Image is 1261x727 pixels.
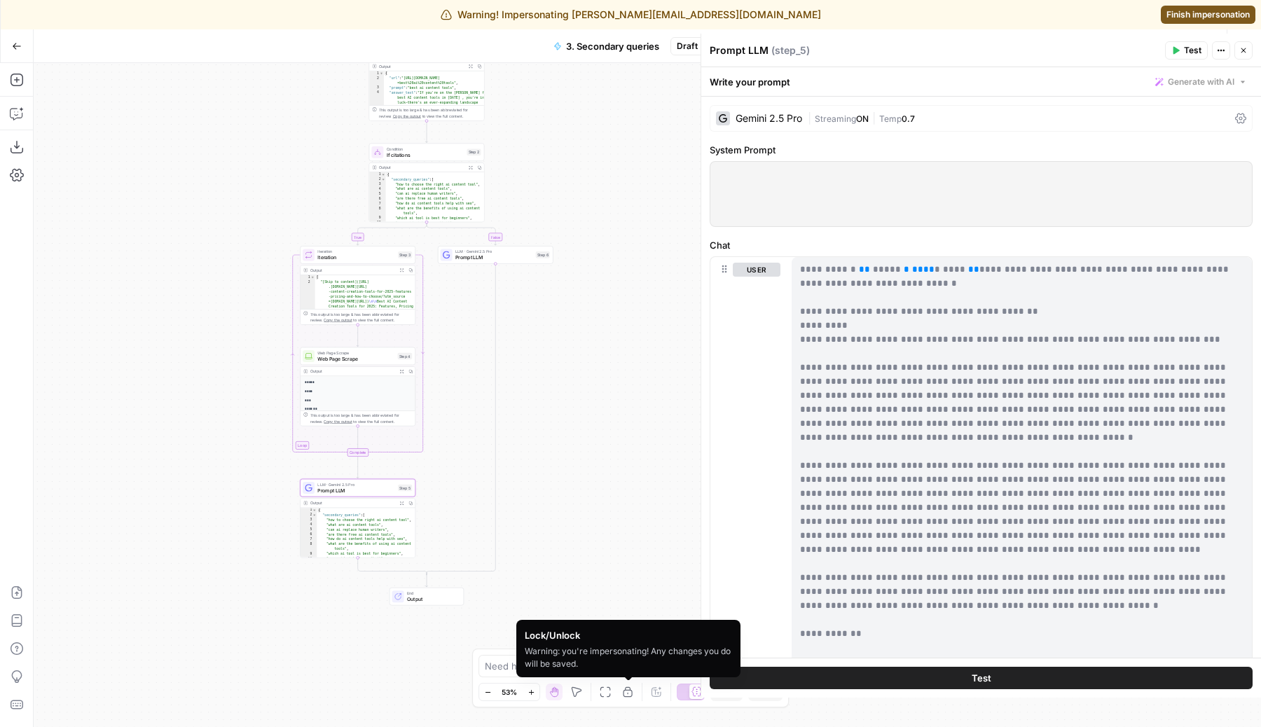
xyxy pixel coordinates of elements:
div: 1 [369,71,384,76]
div: LoopIterationIterationStep 3Output[ "[Skip to content]([URL] .[DOMAIN_NAME][URL] -content-creatio... [300,246,415,325]
span: ( step_5 ) [771,43,810,57]
div: Step 6 [536,251,550,258]
div: Output [310,368,395,375]
div: 2 [369,76,384,85]
span: | [869,111,879,125]
div: This output is too large & has been abbreviated for review. to view the full content. [310,311,413,323]
div: 8 [369,206,385,216]
span: Toggle code folding, rows 1 through 5 [380,71,384,76]
g: Edge from step_1 to step_2 [425,121,427,143]
div: 1 [369,172,385,177]
div: Output [379,165,464,171]
div: Complete [300,448,415,457]
div: 1 [301,508,317,513]
button: user [733,263,780,277]
div: 6 [369,196,385,201]
div: 4 [369,90,384,637]
g: Edge from step_2 to step_3 [357,222,427,245]
span: Iteration [317,249,395,255]
span: Output [407,595,457,603]
span: Toggle code folding, rows 1 through 14 [312,508,317,513]
div: EndOutput [369,588,485,606]
div: Write your prompt [701,67,1261,96]
span: Iteration [317,254,395,261]
span: Web Page Scrape [317,355,394,363]
span: ON [856,113,869,124]
span: Copy the output [324,419,352,423]
div: Step 5 [398,485,412,492]
div: 9 [301,551,317,556]
div: 10 [301,556,317,561]
span: Prompt LLM [455,254,533,261]
span: Test [1184,44,1201,57]
div: 3 [369,85,384,90]
div: 4 [369,187,385,192]
g: Edge from step_2-conditional-end to end [425,573,427,587]
div: 1 [301,275,315,280]
span: If citations [387,151,464,159]
div: ConditionIf citationsStep 2Output{ "secondary_queries":[ "how to choose the right ai content tool... [369,143,485,222]
span: Finish impersonation [1166,8,1250,21]
div: Output [310,267,395,273]
div: LLM · Gemini 2.5 ProPrompt LLMStep 6 [438,246,553,264]
span: End [407,590,457,597]
span: Web Page Scrape [317,349,394,356]
button: Test [1165,41,1208,60]
g: Edge from step_6 to step_2-conditional-end [427,264,495,575]
label: Chat [710,238,1253,252]
div: 5 [369,192,385,197]
span: LLM · Gemini 2.5 Pro [455,249,533,255]
span: Draft [677,40,698,53]
g: Edge from step_5 to step_2-conditional-end [358,558,427,574]
div: Prompt LLM [710,43,1161,57]
div: This output is too large & has been abbreviated for review. to view the full content. [310,413,413,424]
label: System Prompt [710,143,1253,157]
span: Toggle code folding, rows 1 through 14 [381,172,385,177]
span: Toggle code folding, rows 2 through 13 [312,513,317,518]
a: Finish impersonation [1161,6,1255,24]
button: 3. Secondary queries [545,35,668,57]
g: Edge from step_2 to step_6 [427,222,497,245]
div: Warning! Impersonating [PERSON_NAME][EMAIL_ADDRESS][DOMAIN_NAME] [441,8,821,22]
button: Test [710,667,1253,689]
div: 2 [369,177,385,182]
div: Output{ "url":"[URL][DOMAIN_NAME] =best%20ai%20content%20tools", "prompt":"best ai content tools"... [369,42,485,121]
button: Draft [670,37,717,55]
div: Step 3 [398,251,412,258]
span: Toggle code folding, rows 1 through 3 [310,275,315,280]
span: Test [972,671,991,685]
div: Complete [347,448,368,457]
span: 53% [502,686,517,698]
div: Output [310,500,395,506]
div: 7 [369,201,385,206]
span: | [808,111,815,125]
div: 9 [369,216,385,221]
div: 2 [301,513,317,518]
div: 7 [301,537,317,542]
span: Streaming [815,113,856,124]
g: Edge from step_3-iteration-end to step_5 [357,457,359,478]
span: Copy the output [324,318,352,322]
span: Toggle code folding, rows 2 through 13 [381,177,385,182]
div: Output [379,63,464,69]
span: 3. Secondary queries [566,39,659,53]
span: Copy the output [393,114,421,118]
span: Condition [387,146,464,152]
div: 3 [369,182,385,187]
button: Generate with AI [1150,73,1253,91]
span: LLM · Gemini 2.5 Pro [317,481,395,487]
span: Prompt LLM [317,487,395,494]
div: 10 [369,221,385,226]
div: 4 [301,522,317,527]
span: Temp [879,113,902,124]
span: 0.7 [902,113,915,124]
div: LLM · Gemini 2.5 ProPrompt LLMStep 5Output{ "secondary_queries":[ "how to choose the right ai con... [300,479,415,558]
div: Step 2 [467,148,481,155]
div: Step 4 [398,353,413,360]
div: 3 [301,518,317,522]
g: Edge from step_3 to step_4 [357,325,359,347]
div: Gemini 2.5 Pro [736,113,802,123]
span: Generate with AI [1168,76,1234,88]
div: 8 [301,542,317,552]
div: 6 [301,532,317,537]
